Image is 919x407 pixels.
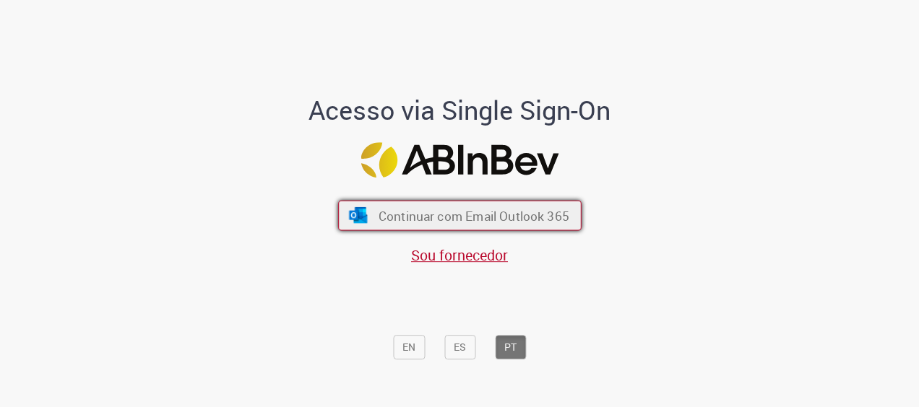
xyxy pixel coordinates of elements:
span: Continuar com Email Outlook 365 [378,207,569,224]
button: ES [444,335,475,359]
a: Sou fornecedor [411,246,508,266]
img: ícone Azure/Microsoft 360 [348,208,368,224]
h1: Acesso via Single Sign-On [259,97,660,126]
button: PT [495,335,526,359]
img: Logo ABInBev [361,142,558,178]
button: ícone Azure/Microsoft 360 Continuar com Email Outlook 365 [338,201,582,231]
button: EN [393,335,425,359]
